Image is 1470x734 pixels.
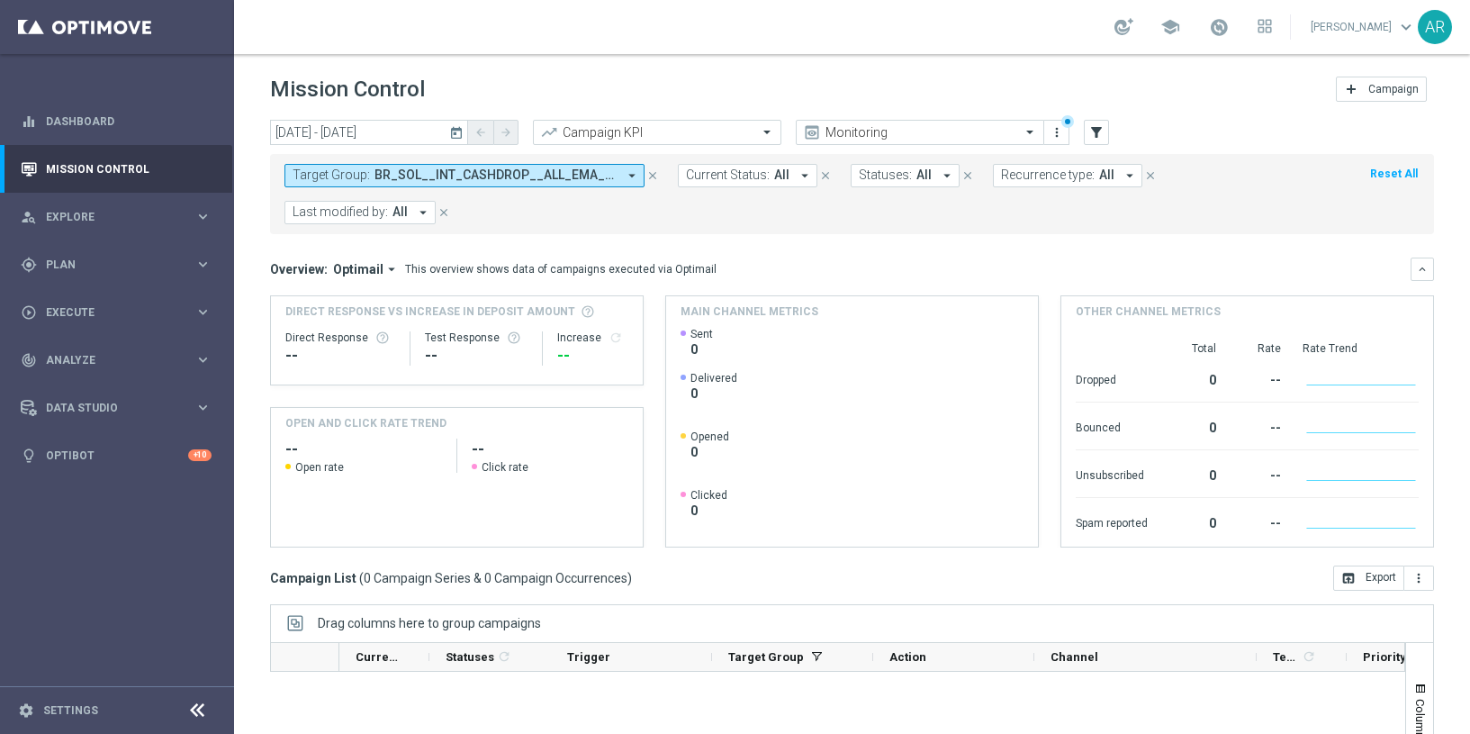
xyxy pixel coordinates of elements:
a: Mission Control [46,145,212,193]
div: 0 [1169,364,1216,393]
button: close [436,203,452,222]
button: Last modified by: All arrow_drop_down [284,201,436,224]
i: today [449,124,465,140]
span: Click rate [482,460,528,475]
span: All [392,204,408,220]
i: close [961,169,974,182]
button: Current Status: All arrow_drop_down [678,164,817,187]
button: lightbulb Optibot +10 [20,449,212,463]
span: Drag columns here to group campaigns [318,616,541,630]
i: keyboard_arrow_down [1416,263,1429,276]
i: track_changes [21,352,37,368]
div: -- [425,345,527,367]
div: Rate Trend [1303,341,1419,356]
input: Select date range [270,120,468,145]
span: All [1099,168,1114,183]
i: lightbulb [21,448,37,464]
i: arrow_forward [500,126,512,139]
span: 0 [690,503,727,519]
span: Statuses: [859,168,912,183]
span: 0 [690,385,737,402]
div: Unsubscribed [1076,459,1148,488]
button: arrow_forward [493,120,519,145]
button: equalizer Dashboard [20,114,212,129]
a: Optibot [46,431,188,479]
ng-select: Campaign KPI [533,120,781,145]
span: Calculate column [1299,647,1316,666]
span: Analyze [46,355,194,366]
span: Current Status: [686,168,770,183]
i: refresh [497,649,511,664]
button: today [446,120,468,147]
div: -- [1238,412,1281,440]
span: Last modified by: [293,204,388,220]
span: Clicked [690,488,727,503]
i: refresh [1302,649,1316,664]
span: Direct Response VS Increase In Deposit Amount [285,304,575,320]
i: person_search [21,209,37,225]
div: Total [1169,341,1216,356]
div: 0 [1169,459,1216,488]
button: more_vert [1404,566,1434,591]
div: track_changes Analyze keyboard_arrow_right [20,353,212,367]
span: All [774,168,789,183]
span: Open rate [295,460,344,475]
i: keyboard_arrow_right [194,304,212,321]
span: Campaign [1368,83,1419,95]
span: Priority [1363,650,1406,664]
h1: Mission Control [270,77,425,103]
div: -- [557,345,628,367]
a: Dashboard [46,97,212,145]
div: Dashboard [21,97,212,145]
span: Templates [1273,650,1299,664]
div: Analyze [21,352,194,368]
i: arrow_drop_down [797,168,813,184]
i: open_in_browser [1341,571,1356,585]
i: more_vert [1050,125,1064,140]
button: Optimail arrow_drop_down [328,261,405,277]
h4: Main channel metrics [681,304,818,320]
span: Data Studio [46,403,194,413]
i: close [819,169,832,182]
span: All [916,168,932,183]
button: close [1142,166,1159,186]
button: more_vert [1048,122,1066,143]
span: Target Group: [293,168,370,183]
i: keyboard_arrow_right [194,351,212,368]
multiple-options-button: Export to CSV [1333,570,1434,584]
div: AR [1418,10,1452,44]
div: Test Response [425,331,527,345]
h4: Other channel metrics [1076,304,1221,320]
button: play_circle_outline Execute keyboard_arrow_right [20,305,212,320]
ng-select: Monitoring [796,120,1044,145]
div: -- [285,345,395,367]
a: [PERSON_NAME]keyboard_arrow_down [1309,14,1418,41]
span: ( [359,570,364,586]
div: There are unsaved changes [1061,115,1074,128]
button: open_in_browser Export [1333,566,1404,591]
button: gps_fixed Plan keyboard_arrow_right [20,258,212,272]
button: arrow_back [468,120,493,145]
a: Settings [43,705,98,716]
span: Channel [1051,650,1098,664]
span: Plan [46,259,194,270]
button: Mission Control [20,162,212,177]
i: arrow_back [474,126,487,139]
i: gps_fixed [21,257,37,273]
div: Mission Control [21,145,212,193]
i: keyboard_arrow_right [194,208,212,225]
span: keyboard_arrow_down [1396,17,1416,37]
button: close [645,166,661,186]
span: Statuses [446,650,494,664]
button: Target Group: BR_SOL__INT_CASHDROP__ALL_EMA_TAC_MIX arrow_drop_down [284,164,645,187]
div: 0 [1169,507,1216,536]
button: keyboard_arrow_down [1411,258,1434,281]
span: Explore [46,212,194,222]
span: pt_BR_SX_TGT_ALL_EM_TAC_MIX__INT_CASHDROP_BETBR [374,168,617,183]
i: equalizer [21,113,37,130]
span: 0 [690,341,713,358]
button: Reset All [1368,164,1420,184]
